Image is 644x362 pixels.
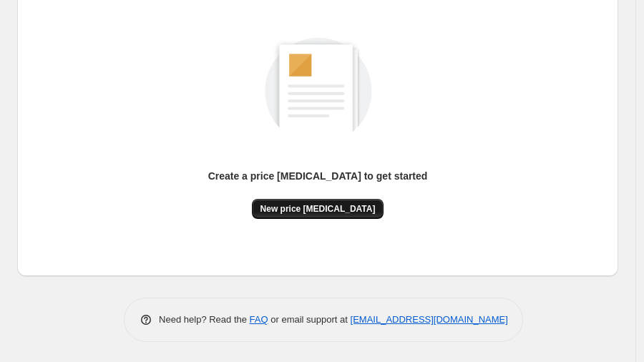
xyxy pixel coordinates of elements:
a: FAQ [250,314,268,325]
a: [EMAIL_ADDRESS][DOMAIN_NAME] [351,314,508,325]
span: or email support at [268,314,351,325]
span: New price [MEDICAL_DATA] [260,203,376,215]
button: New price [MEDICAL_DATA] [252,199,384,219]
p: Create a price [MEDICAL_DATA] to get started [208,169,428,183]
span: Need help? Read the [159,314,250,325]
